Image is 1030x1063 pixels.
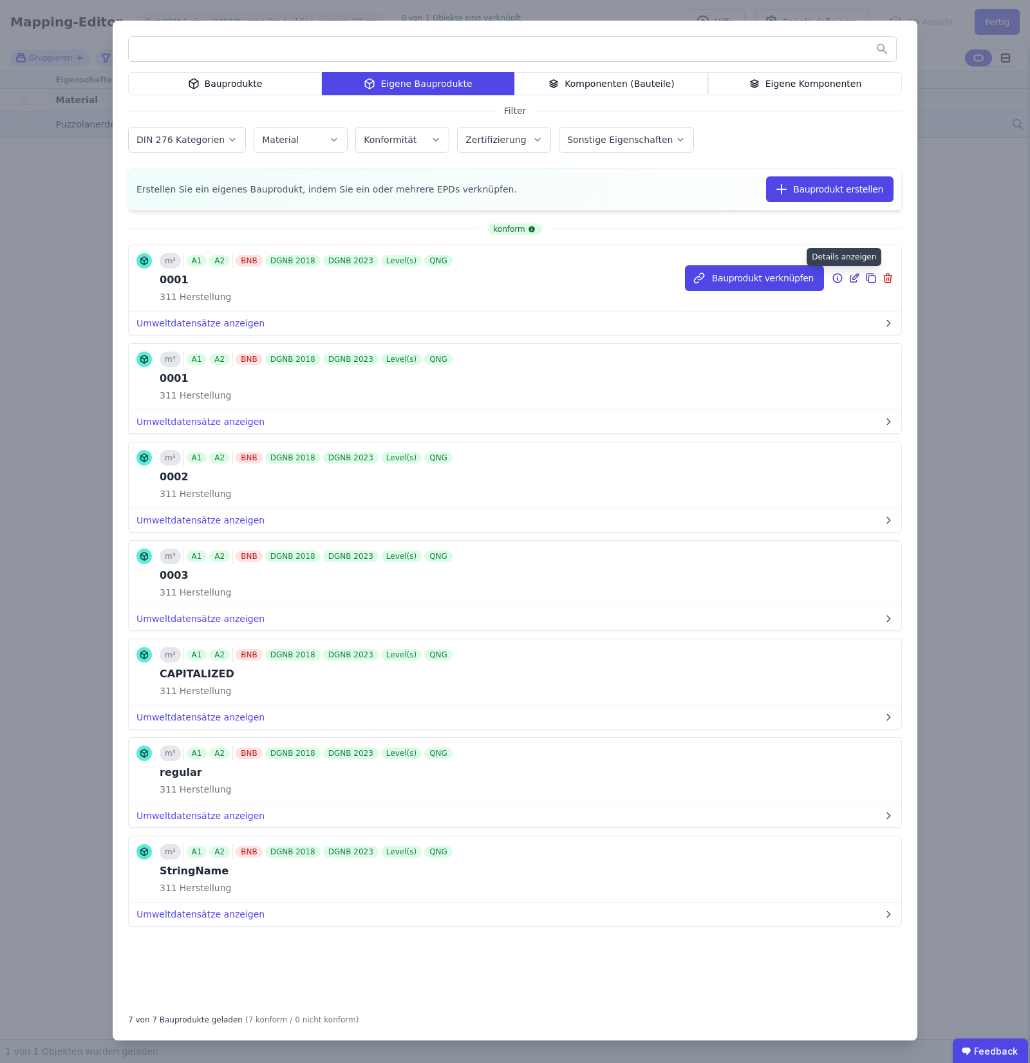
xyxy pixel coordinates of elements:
[129,312,901,335] button: Umweltdatensätze anzeigen
[245,1010,359,1025] div: (7 konform / 0 nicht konform)
[187,353,207,365] div: A1
[160,487,177,500] span: 311
[254,127,347,152] button: Material
[766,176,894,202] button: Bauprodukt erstellen
[323,846,379,858] div: DGNB 2023
[160,290,177,303] span: 311
[187,649,207,661] div: A1
[160,469,455,485] div: 0002
[129,706,901,729] button: Umweltdatensätze anzeigen
[323,748,379,759] div: DGNB 2023
[209,649,230,661] div: A2
[128,1010,243,1025] div: 7 von 7 Bauprodukte geladen
[160,684,177,697] span: 311
[323,353,379,365] div: DGNB 2023
[160,783,177,796] span: 311
[322,72,514,95] div: Eigene Bauprodukte
[265,846,321,858] div: DGNB 2018
[236,846,262,858] div: BNB
[323,550,379,562] div: DGNB 2023
[187,452,207,464] div: A1
[356,127,449,152] button: Konformität
[424,550,453,562] div: QNG
[177,783,232,796] span: Herstellung
[129,127,245,152] button: DIN 276 Kategorien
[129,804,901,827] button: Umweltdatensätze anzeigen
[209,255,230,267] div: A2
[265,550,321,562] div: DGNB 2018
[381,748,422,759] div: Level(s)
[187,255,207,267] div: A1
[236,255,262,267] div: BNB
[177,586,232,599] span: Herstellung
[236,550,262,562] div: BNB
[160,863,455,879] div: StringName
[129,607,901,630] button: Umweltdatensätze anzeigen
[160,746,181,761] div: m³
[323,649,379,661] div: DGNB 2023
[381,846,422,858] div: Level(s)
[136,183,517,196] span: Erstellen Sie ein eigenes Bauprodukt, indem Sie ein oder mehrere EPDs verknüpfen.
[567,135,675,145] label: Sonstige Eigenschaften
[424,649,453,661] div: QNG
[323,452,379,464] div: DGNB 2023
[381,353,422,365] div: Level(s)
[381,255,422,267] div: Level(s)
[187,550,207,562] div: A1
[424,748,453,759] div: QNG
[160,253,181,268] div: m³
[236,748,262,759] div: BNB
[187,748,207,759] div: A1
[559,127,693,152] button: Sonstige Eigenschaften
[177,684,232,697] span: Herstellung
[458,127,550,152] button: Zertifizierung
[209,353,230,365] div: A2
[323,255,379,267] div: DGNB 2023
[160,549,181,564] div: m³
[209,748,230,759] div: A2
[209,550,230,562] div: A2
[265,353,321,365] div: DGNB 2018
[129,509,901,532] button: Umweltdatensätze anzeigen
[265,748,321,759] div: DGNB 2018
[465,135,529,145] label: Zertifizierung
[496,104,534,117] span: Filter
[424,255,453,267] div: QNG
[177,290,232,303] span: Herstellung
[160,389,177,402] span: 311
[160,371,455,386] div: 0001
[685,265,824,291] button: Bauprodukt verknüpfen
[129,903,901,926] button: Umweltdatensätze anzeigen
[160,765,455,780] div: regular
[424,846,453,858] div: QNG
[160,844,181,860] div: m³
[160,450,181,466] div: m³
[128,72,322,95] div: Bauprodukte
[160,666,455,682] div: CAPITALIZED
[236,649,262,661] div: BNB
[514,72,708,95] div: Komponenten (Bauteile)
[424,353,453,365] div: QNG
[160,272,455,288] div: 0001
[177,881,232,894] span: Herstellung
[177,389,232,402] span: Herstellung
[136,135,227,145] label: DIN 276 Kategorien
[381,550,422,562] div: Level(s)
[160,568,455,583] div: 0003
[265,452,321,464] div: DGNB 2018
[209,846,230,858] div: A2
[209,452,230,464] div: A2
[381,649,422,661] div: Level(s)
[129,410,901,433] button: Umweltdatensätze anzeigen
[187,846,207,858] div: A1
[424,452,453,464] div: QNG
[160,647,181,663] div: m³
[265,649,321,661] div: DGNB 2018
[381,452,422,464] div: Level(s)
[708,72,902,95] div: Eigene Komponenten
[265,255,321,267] div: DGNB 2018
[488,223,541,235] div: konform
[236,452,262,464] div: BNB
[236,353,262,365] div: BNB
[160,586,177,599] span: 311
